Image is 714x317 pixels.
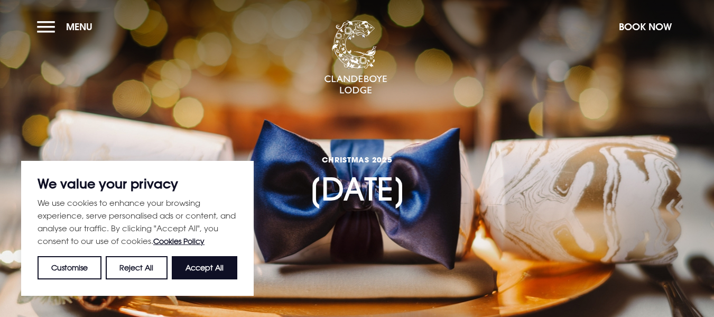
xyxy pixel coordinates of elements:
[66,21,92,33] span: Menu
[614,15,677,38] button: Book Now
[38,196,237,248] p: We use cookies to enhance your browsing experience, serve personalised ads or content, and analys...
[324,21,387,95] img: Clandeboye Lodge
[309,155,406,165] span: CHRISTMAS 2025
[21,161,254,296] div: We value your privacy
[37,15,98,38] button: Menu
[38,256,101,279] button: Customise
[106,256,167,279] button: Reject All
[153,237,205,246] a: Cookies Policy
[172,256,237,279] button: Accept All
[38,177,237,190] p: We value your privacy
[309,115,406,208] h1: [DATE]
